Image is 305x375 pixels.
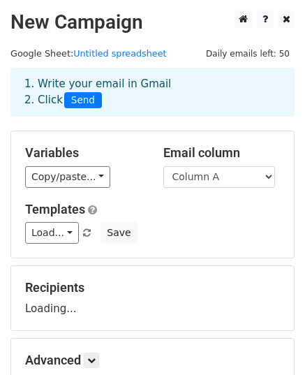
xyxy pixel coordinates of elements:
small: Google Sheet: [10,48,167,59]
span: Send [64,92,102,109]
button: Save [101,222,137,244]
h5: Variables [25,145,142,161]
h5: Advanced [25,353,280,368]
a: Templates [25,202,85,216]
a: Load... [25,222,79,244]
h5: Recipients [25,280,280,295]
a: Untitled spreadsheet [73,48,166,59]
h2: New Campaign [10,10,295,34]
div: Loading... [25,280,280,316]
div: 1. Write your email in Gmail 2. Click [14,76,291,108]
a: Copy/paste... [25,166,110,188]
span: Daily emails left: 50 [201,46,295,61]
h5: Email column [163,145,281,161]
a: Daily emails left: 50 [201,48,295,59]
